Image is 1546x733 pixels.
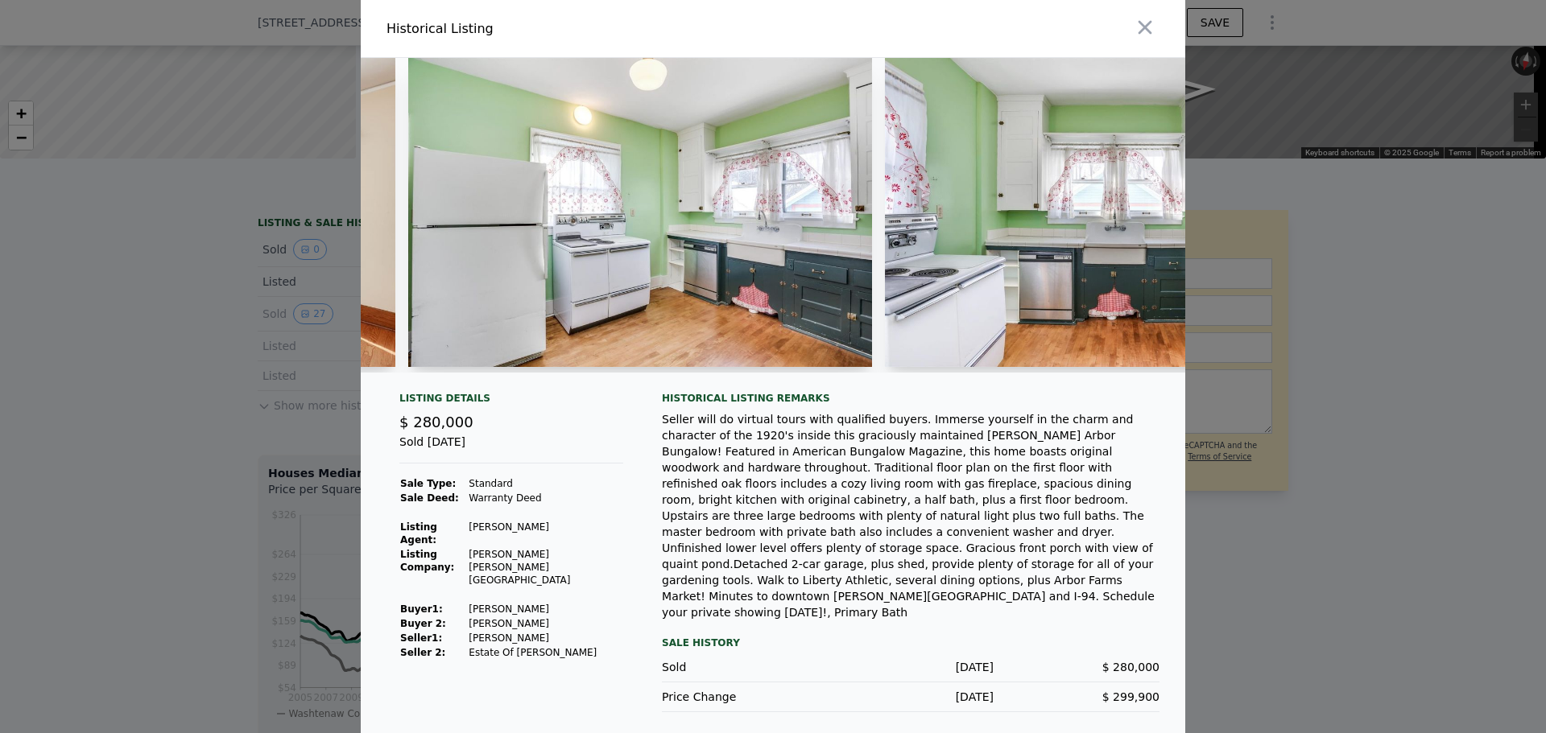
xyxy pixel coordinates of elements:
td: Standard [468,476,623,491]
td: [PERSON_NAME] [468,520,623,547]
span: $ 299,900 [1102,690,1159,703]
strong: Listing Company: [400,549,454,573]
td: [PERSON_NAME] [468,631,623,645]
img: Property Img [408,58,872,367]
div: Price Change [662,689,828,705]
div: [DATE] [828,689,994,705]
td: [PERSON_NAME] [468,602,623,616]
div: Sold [DATE] [399,434,623,463]
div: [DATE] [828,659,994,675]
div: Seller will do virtual tours with qualified buyers. Immerse yourself in the charm and character o... [662,411,1159,620]
strong: Listing Agent: [400,521,437,546]
div: Listing Details [399,392,623,411]
strong: Sale Deed: [400,492,459,504]
td: [PERSON_NAME] [468,616,623,631]
td: [PERSON_NAME] [PERSON_NAME][GEOGRAPHIC_DATA] [468,547,623,587]
strong: Sale Type: [400,478,456,489]
div: Historical Listing remarks [662,392,1159,405]
strong: Buyer 1 : [400,603,443,615]
div: Historical Listing [386,19,767,39]
div: Sold [662,659,828,675]
strong: Seller 1 : [400,632,442,644]
td: Estate Of [PERSON_NAME] [468,645,623,660]
div: Sale History [662,633,1159,653]
td: Warranty Deed [468,491,623,505]
img: Property Img [885,58,1349,367]
span: $ 280,000 [1102,661,1159,673]
strong: Seller 2: [400,647,445,658]
strong: Buyer 2: [400,618,446,629]
span: $ 280,000 [399,414,473,430]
